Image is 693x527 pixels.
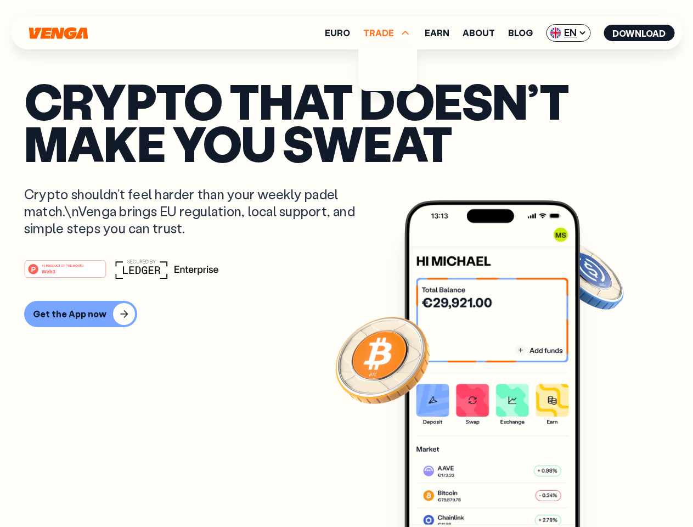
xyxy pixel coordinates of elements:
button: Download [604,25,674,41]
a: About [463,29,495,37]
a: Euro [325,29,350,37]
span: EN [546,24,590,42]
tspan: #1 PRODUCT OF THE MONTH [42,263,83,267]
div: Get the App now [33,309,106,319]
img: Bitcoin [333,310,432,409]
svg: Home [27,27,89,40]
p: Crypto that doesn’t make you sweat [24,80,669,164]
img: flag-uk [550,27,561,38]
a: Blog [508,29,533,37]
a: Earn [425,29,449,37]
span: TRADE [363,29,394,37]
img: USDC coin [547,236,626,315]
p: Crypto shouldn’t feel harder than your weekly padel match.\nVenga brings EU regulation, local sup... [24,186,371,237]
span: TRADE [363,26,412,40]
a: #1 PRODUCT OF THE MONTHWeb3 [24,266,106,281]
tspan: Web3 [42,268,55,274]
button: Get the App now [24,301,137,327]
a: Get the App now [24,301,669,327]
